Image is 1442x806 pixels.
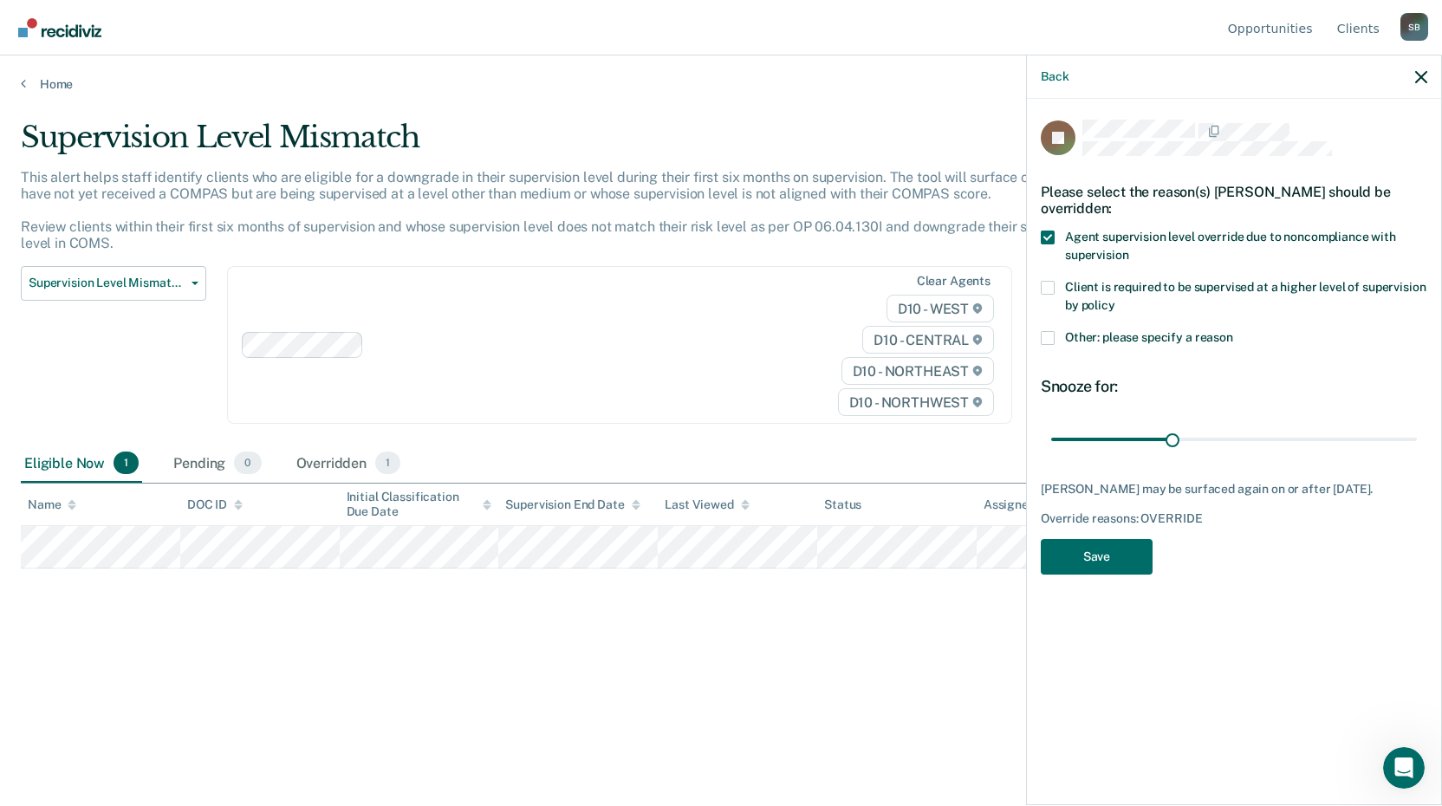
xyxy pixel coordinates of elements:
[984,497,1065,512] div: Assigned to
[665,497,749,512] div: Last Viewed
[824,497,861,512] div: Status
[1041,482,1427,497] div: [PERSON_NAME] may be surfaced again on or after [DATE].
[21,445,142,483] div: Eligible Now
[862,326,994,354] span: D10 - CENTRAL
[347,490,492,519] div: Initial Classification Due Date
[114,452,139,474] span: 1
[170,445,264,483] div: Pending
[21,120,1102,169] div: Supervision Level Mismatch
[1041,511,1427,526] div: Override reasons: OVERRIDE
[1065,280,1426,312] span: Client is required to be supervised at a higher level of supervision by policy
[293,445,405,483] div: Overridden
[1383,747,1425,789] iframe: Intercom live chat
[28,497,76,512] div: Name
[505,497,640,512] div: Supervision End Date
[234,452,261,474] span: 0
[375,452,400,474] span: 1
[1041,539,1153,575] button: Save
[1041,377,1427,396] div: Snooze for:
[1041,69,1069,84] button: Back
[29,276,185,290] span: Supervision Level Mismatch
[1041,170,1427,231] div: Please select the reason(s) [PERSON_NAME] should be overridden:
[887,295,994,322] span: D10 - WEST
[1065,230,1396,262] span: Agent supervision level override due to noncompliance with supervision
[841,357,994,385] span: D10 - NORTHEAST
[21,76,1421,92] a: Home
[18,18,101,37] img: Recidiviz
[1400,13,1428,41] button: Profile dropdown button
[21,169,1092,252] p: This alert helps staff identify clients who are eligible for a downgrade in their supervision lev...
[917,274,991,289] div: Clear agents
[1400,13,1428,41] div: S B
[838,388,994,416] span: D10 - NORTHWEST
[187,497,243,512] div: DOC ID
[1065,330,1233,344] span: Other: please specify a reason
